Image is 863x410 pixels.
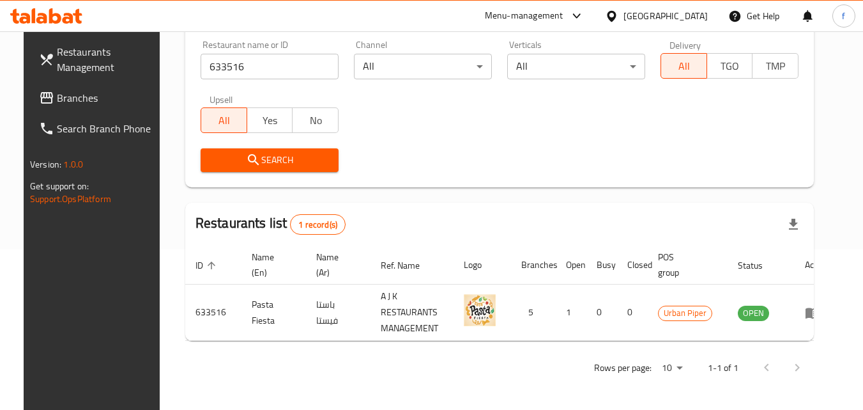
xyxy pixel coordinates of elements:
div: Export file [778,209,809,240]
td: 1 [556,285,586,341]
span: All [206,111,242,130]
td: 0 [586,285,617,341]
div: OPEN [738,306,769,321]
span: No [298,111,333,130]
th: Logo [454,246,511,285]
a: Branches [29,83,168,113]
div: [GEOGRAPHIC_DATA] [623,9,708,23]
div: Menu-management [485,8,563,24]
th: Branches [511,246,556,285]
table: enhanced table [185,246,839,341]
div: Menu [805,305,829,320]
span: OPEN [738,306,769,320]
div: All [354,54,492,79]
span: TGO [712,57,748,75]
button: All [661,53,707,79]
label: Delivery [669,40,701,49]
span: Urban Piper [659,306,712,320]
p: Rows per page: [594,360,652,376]
span: Status [738,258,779,273]
label: Upsell [210,95,233,104]
div: All [507,54,645,79]
span: All [666,57,702,75]
button: All [201,107,247,133]
span: ID [195,258,220,273]
button: Yes [247,107,293,133]
span: Ref. Name [381,258,436,273]
td: 0 [617,285,648,341]
td: باستا فيستا [306,285,370,341]
img: Pasta Fiesta [464,294,496,326]
th: Open [556,246,586,285]
button: TMP [752,53,798,79]
button: TGO [706,53,753,79]
th: Action [795,246,839,285]
td: 633516 [185,285,241,341]
td: A J K RESTAURANTS MANAGEMENT [370,285,454,341]
span: Branches [57,90,158,106]
a: Search Branch Phone [29,113,168,144]
span: Name (Ar) [316,249,355,280]
span: Yes [252,111,288,130]
span: Restaurants Management [57,44,158,75]
button: No [292,107,339,133]
span: Version: [30,156,61,173]
span: Search Branch Phone [57,121,158,136]
h2: Restaurants list [195,214,346,235]
a: Support.OpsPlatform [30,191,111,207]
th: Closed [617,246,648,285]
td: Pasta Fiesta [241,285,306,341]
span: f [842,9,845,23]
p: 1-1 of 1 [708,360,738,376]
div: Total records count [290,214,346,235]
th: Busy [586,246,617,285]
span: POS group [658,249,712,280]
td: 5 [511,285,556,341]
span: 1.0.0 [63,156,83,173]
button: Search [201,148,339,172]
span: 1 record(s) [291,219,345,231]
span: Search [211,152,328,168]
div: Rows per page: [657,359,687,378]
span: Name (En) [252,249,291,280]
span: TMP [758,57,793,75]
span: Get support on: [30,178,89,194]
a: Restaurants Management [29,36,168,83]
input: Search for restaurant name or ID.. [201,54,339,79]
